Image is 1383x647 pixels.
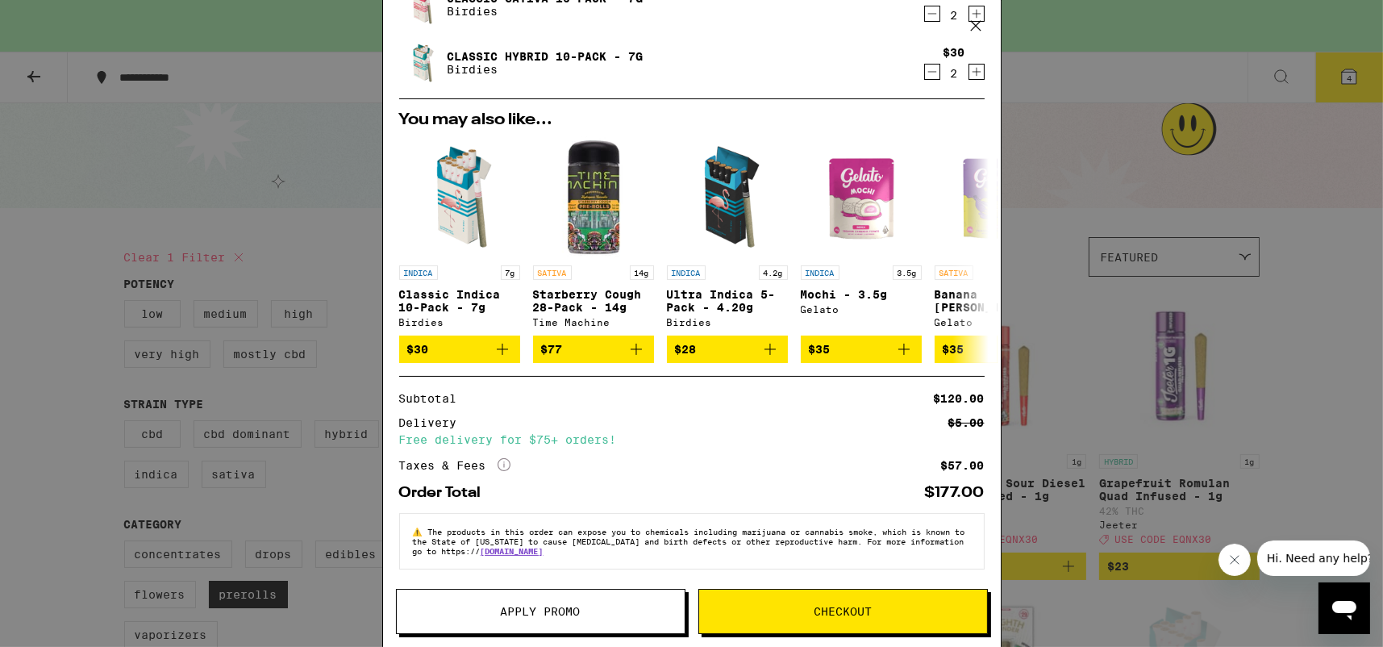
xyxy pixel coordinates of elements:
button: Add to bag [533,336,654,363]
p: Classic Indica 10-Pack - 7g [399,288,520,314]
span: Apply Promo [501,606,581,617]
button: Add to bag [667,336,788,363]
button: Increment [969,64,985,80]
div: $57.00 [941,460,985,471]
p: 14g [630,265,654,280]
p: Starberry Cough 28-Pack - 14g [533,288,654,314]
iframe: Message from company [1257,541,1370,576]
div: Subtotal [399,393,469,404]
p: Mochi - 3.5g [801,288,922,301]
span: $30 [407,343,429,356]
span: $77 [541,343,563,356]
img: Birdies - Classic Indica 10-Pack - 7g [399,136,520,257]
a: Open page for Classic Indica 10-Pack - 7g from Birdies [399,136,520,336]
img: Gelato - Banana Runtz - 3.5g [935,136,1056,257]
span: $35 [809,343,831,356]
a: Open page for Starberry Cough 28-Pack - 14g from Time Machine [533,136,654,336]
span: Checkout [814,606,872,617]
div: Birdies [667,317,788,328]
p: Birdies [448,63,644,76]
span: Hi. Need any help? [10,11,116,24]
iframe: Button to launch messaging window [1318,582,1370,634]
span: The products in this order can expose you to chemicals including marijuana or cannabis smoke, whi... [413,527,965,556]
div: Taxes & Fees [399,458,510,473]
p: 3.5g [893,265,922,280]
div: $5.00 [948,417,985,428]
button: Decrement [924,64,940,80]
button: Apply Promo [396,589,685,634]
div: Birdies [399,317,520,328]
img: Time Machine - Starberry Cough 28-Pack - 14g [533,136,654,257]
button: Checkout [698,589,988,634]
span: $35 [943,343,964,356]
a: Open page for Mochi - 3.5g from Gelato [801,136,922,336]
p: INDICA [801,265,839,280]
p: INDICA [667,265,706,280]
div: Delivery [399,417,469,428]
img: Classic Hybrid 10-Pack - 7g [399,40,444,86]
p: Banana [PERSON_NAME] - 3.5g [935,288,1056,314]
iframe: Close message [1218,544,1251,576]
p: SATIVA [935,265,973,280]
button: Decrement [924,6,940,22]
p: INDICA [399,265,438,280]
div: $177.00 [925,486,985,500]
div: Gelato [801,304,922,315]
span: $28 [675,343,697,356]
div: $120.00 [934,393,985,404]
button: Add to bag [801,336,922,363]
div: Free delivery for $75+ orders! [399,434,985,445]
a: Open page for Ultra Indica 5-Pack - 4.20g from Birdies [667,136,788,336]
button: Add to bag [399,336,520,363]
a: Open page for Banana Runtz - 3.5g from Gelato [935,136,1056,336]
div: Order Total [399,486,493,500]
span: ⚠️ [413,527,428,536]
a: [DOMAIN_NAME] [481,546,544,556]
p: 7g [501,265,520,280]
h2: You may also like... [399,112,985,128]
img: Gelato - Mochi - 3.5g [801,136,922,257]
div: Gelato [935,317,1056,328]
div: Time Machine [533,317,654,328]
div: 2 [944,9,965,22]
p: Ultra Indica 5-Pack - 4.20g [667,288,788,314]
img: Birdies - Ultra Indica 5-Pack - 4.20g [667,136,788,257]
p: 4.2g [759,265,788,280]
a: Classic Hybrid 10-Pack - 7g [448,50,644,63]
p: Birdies [448,5,644,18]
div: 2 [944,67,965,80]
p: SATIVA [533,265,572,280]
div: $30 [944,46,965,59]
button: Add to bag [935,336,1056,363]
